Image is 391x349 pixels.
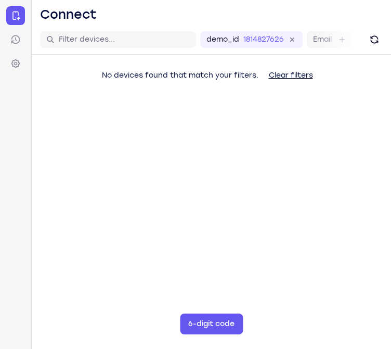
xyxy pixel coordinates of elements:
[180,314,243,334] button: 6-digit code
[6,54,25,73] a: Settings
[6,30,25,49] a: Sessions
[59,34,190,45] input: Filter devices...
[260,65,321,86] button: Clear filters
[313,34,332,45] label: Email
[6,6,25,25] a: Connect
[366,31,383,48] button: Refresh
[40,6,97,23] h1: Connect
[102,71,258,80] span: No devices found that match your filters.
[206,34,239,45] label: demo_id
